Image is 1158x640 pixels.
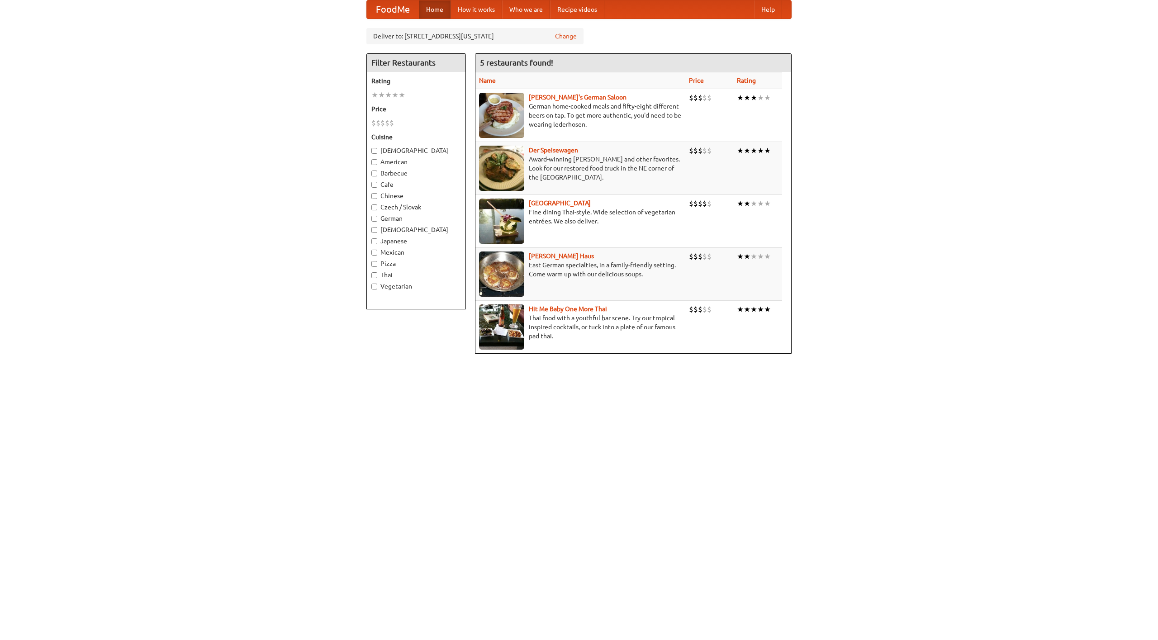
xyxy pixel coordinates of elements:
ng-pluralize: 5 restaurants found! [480,58,553,67]
a: Home [419,0,451,19]
label: Thai [371,270,461,280]
a: Der Speisewagen [529,147,578,154]
label: Czech / Slovak [371,203,461,212]
li: ★ [757,146,764,156]
li: ★ [764,199,771,209]
p: Fine dining Thai-style. Wide selection of vegetarian entrées. We also deliver. [479,208,682,226]
li: ★ [744,251,750,261]
p: Award-winning [PERSON_NAME] and other favorites. Look for our restored food truck in the NE corne... [479,155,682,182]
label: [DEMOGRAPHIC_DATA] [371,146,461,155]
li: ★ [757,199,764,209]
input: Czech / Slovak [371,204,377,210]
li: $ [702,93,707,103]
li: $ [371,118,376,128]
a: [PERSON_NAME] Haus [529,252,594,260]
li: ★ [764,304,771,314]
p: Thai food with a youthful bar scene. Try our tropical inspired cocktails, or tuck into a plate of... [479,313,682,341]
label: Chinese [371,191,461,200]
li: ★ [737,146,744,156]
li: $ [698,251,702,261]
li: $ [693,199,698,209]
a: Recipe videos [550,0,604,19]
input: [DEMOGRAPHIC_DATA] [371,148,377,154]
a: Change [555,32,577,41]
a: [GEOGRAPHIC_DATA] [529,199,591,207]
li: ★ [757,251,764,261]
li: ★ [757,93,764,103]
label: Barbecue [371,169,461,178]
label: [DEMOGRAPHIC_DATA] [371,225,461,234]
li: ★ [371,90,378,100]
li: $ [693,304,698,314]
img: babythai.jpg [479,304,524,350]
li: ★ [744,199,750,209]
h5: Cuisine [371,133,461,142]
li: ★ [750,146,757,156]
li: $ [707,199,712,209]
p: German home-cooked meals and fifty-eight different beers on tap. To get more authentic, you'd nee... [479,102,682,129]
label: Pizza [371,259,461,268]
li: $ [689,199,693,209]
li: ★ [737,251,744,261]
li: ★ [737,93,744,103]
li: ★ [737,304,744,314]
li: $ [389,118,394,128]
img: kohlhaus.jpg [479,251,524,297]
li: ★ [744,93,750,103]
li: ★ [399,90,405,100]
img: satay.jpg [479,199,524,244]
input: [DEMOGRAPHIC_DATA] [371,227,377,233]
img: speisewagen.jpg [479,146,524,191]
div: Deliver to: [STREET_ADDRESS][US_STATE] [366,28,584,44]
p: East German specialties, in a family-friendly setting. Come warm up with our delicious soups. [479,261,682,279]
input: Cafe [371,182,377,188]
input: American [371,159,377,165]
a: FoodMe [367,0,419,19]
li: $ [702,304,707,314]
img: esthers.jpg [479,93,524,138]
input: German [371,216,377,222]
li: ★ [744,304,750,314]
li: $ [702,146,707,156]
a: Rating [737,77,756,84]
li: $ [702,251,707,261]
input: Chinese [371,193,377,199]
li: $ [693,251,698,261]
li: $ [689,251,693,261]
li: ★ [750,251,757,261]
a: How it works [451,0,502,19]
h4: Filter Restaurants [367,54,465,72]
label: Vegetarian [371,282,461,291]
li: ★ [764,93,771,103]
li: $ [698,304,702,314]
input: Mexican [371,250,377,256]
li: $ [707,93,712,103]
li: ★ [378,90,385,100]
input: Thai [371,272,377,278]
a: Who we are [502,0,550,19]
li: $ [698,146,702,156]
li: $ [698,199,702,209]
li: $ [702,199,707,209]
input: Barbecue [371,171,377,176]
a: Help [754,0,782,19]
li: $ [707,146,712,156]
li: ★ [744,146,750,156]
li: ★ [750,304,757,314]
input: Pizza [371,261,377,267]
input: Japanese [371,238,377,244]
input: Vegetarian [371,284,377,289]
li: $ [693,146,698,156]
label: American [371,157,461,166]
li: ★ [737,199,744,209]
li: ★ [392,90,399,100]
b: Hit Me Baby One More Thai [529,305,607,313]
li: $ [707,251,712,261]
h5: Price [371,104,461,114]
li: ★ [750,93,757,103]
a: Price [689,77,704,84]
a: [PERSON_NAME]'s German Saloon [529,94,626,101]
label: Cafe [371,180,461,189]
